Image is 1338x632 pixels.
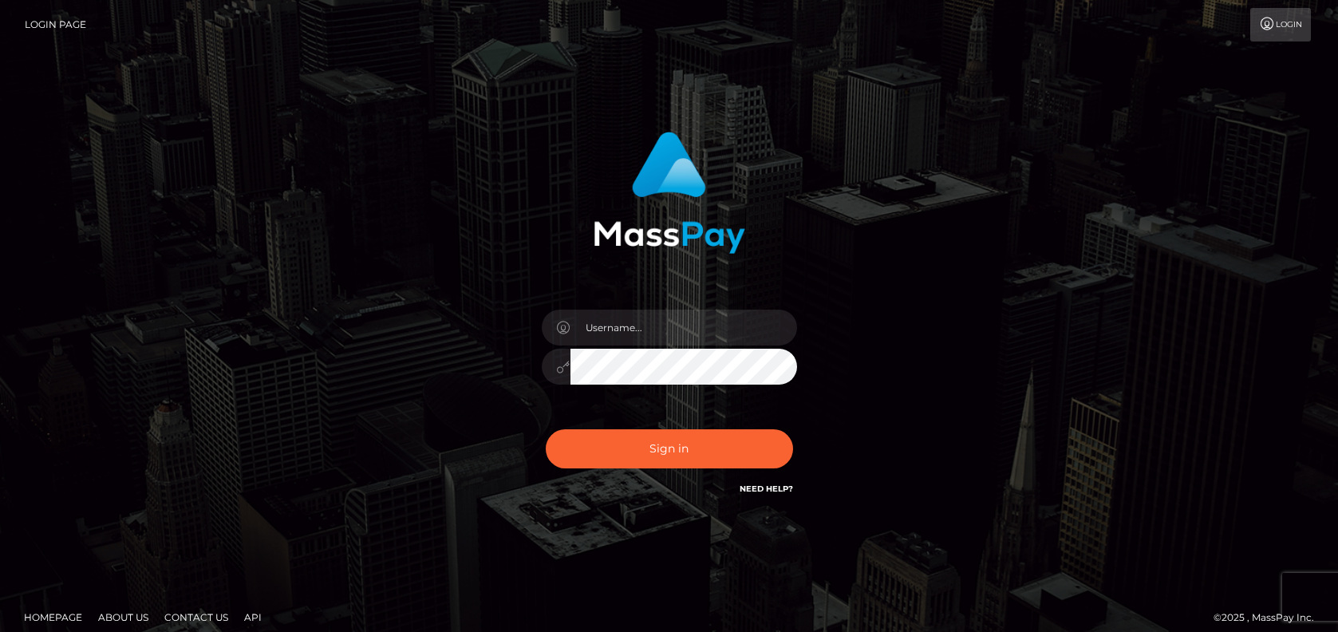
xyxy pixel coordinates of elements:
a: Need Help? [740,484,793,494]
a: API [238,605,268,630]
input: Username... [570,310,797,346]
a: About Us [92,605,155,630]
a: Login [1250,8,1311,41]
a: Homepage [18,605,89,630]
div: © 2025 , MassPay Inc. [1214,609,1326,626]
button: Sign in [546,429,793,468]
a: Contact Us [158,605,235,630]
a: Login Page [25,8,86,41]
img: MassPay Login [594,132,745,254]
